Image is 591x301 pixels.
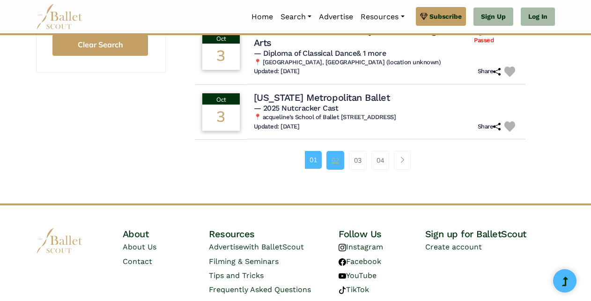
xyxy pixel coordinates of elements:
span: — Diploma of Classical Dance [254,49,386,58]
a: Advertise [315,7,357,27]
a: 04 [371,151,389,170]
span: with BalletScout [243,242,304,251]
h4: Sign up for BalletScout [425,228,555,240]
h6: Share [478,123,501,131]
h4: Resources [209,228,339,240]
a: 03 [349,151,367,170]
h4: About [123,228,209,240]
h6: 📍 acqueline’s School of Ballet [STREET_ADDRESS] [254,113,519,121]
div: 3 [202,105,240,131]
a: 02 [326,151,344,170]
a: About Us [123,242,156,251]
a: Advertisewith BalletScout [209,242,304,251]
a: Log In [521,8,555,26]
h4: Western Australia Academy of Performing Arts [254,24,450,49]
img: gem.svg [420,11,428,22]
a: Facebook [339,257,381,266]
button: Clear Search [52,35,148,56]
a: TikTok [339,285,369,294]
a: Subscribe [416,7,466,26]
img: facebook logo [339,258,346,266]
h4: [US_STATE] Metropolitan Ballet [254,91,390,104]
a: YouTube [339,271,377,280]
a: Create account [425,242,482,251]
div: Oct [202,32,240,44]
img: instagram logo [339,244,346,251]
a: Frequently Asked Questions [209,285,311,294]
a: & 1 more [356,49,386,58]
img: youtube logo [339,272,346,280]
a: Home [248,7,277,27]
a: 01 [305,151,322,169]
span: Subscribe [429,11,462,22]
div: Oct [202,93,240,105]
a: Filming & Seminars [209,257,279,266]
h6: Updated: [DATE] [254,68,300,75]
div: 3 [202,44,240,70]
h6: Updated: [DATE] [254,123,300,131]
h4: Follow Us [339,228,425,240]
h6: Share [478,68,501,75]
nav: Page navigation example [305,151,416,170]
a: Contact [123,257,152,266]
h6: 📍 [GEOGRAPHIC_DATA], [GEOGRAPHIC_DATA] (location unknown) [254,59,519,67]
img: logo [36,228,83,254]
a: Resources [357,7,408,27]
span: Pre-Register Date Passed [450,29,519,45]
img: tiktok logo [339,286,346,294]
a: Tips and Tricks [209,271,264,280]
a: Sign Up [473,8,513,26]
span: — 2025 Nutcracker Cast [254,104,338,113]
a: Instagram [339,242,383,251]
a: Search [277,7,315,27]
